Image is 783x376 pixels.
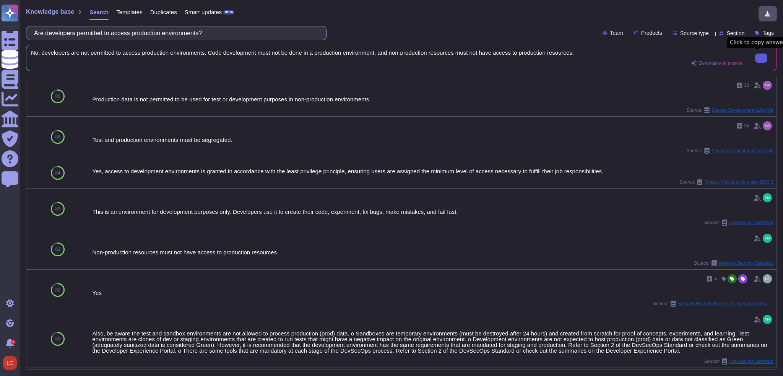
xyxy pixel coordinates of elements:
[729,220,773,225] span: DevSecOps Standard
[31,50,742,55] span: No, developers are not permitted to access production environments. Code development must not be ...
[116,9,142,15] span: Templates
[763,81,772,90] img: user
[55,207,60,211] span: 83
[694,260,773,266] span: Source:
[55,288,60,292] span: 82
[2,355,22,371] button: user
[30,26,318,40] input: Search a question or template...
[763,315,772,324] img: user
[687,107,773,113] span: Source:
[704,358,773,365] span: Source:
[55,94,60,99] span: 86
[55,171,60,175] span: 84
[92,209,773,215] div: This is an environment for development purposes only. Developers use it to create their code, exp...
[92,137,773,143] div: Test and production environments must be segregated.
[92,330,773,353] div: Also, be aware the test and sandbox environments are not allowed to process production (prod) dat...
[55,337,60,341] span: 82
[223,10,234,15] div: BETA
[744,83,749,88] span: 13
[11,340,16,345] div: 5
[55,135,60,139] span: 86
[714,277,717,281] span: 4
[610,30,623,36] span: Team
[185,9,222,15] span: Smart updates
[712,148,773,153] span: Secure Development Lifecycle
[3,356,17,370] img: user
[653,301,773,307] span: Source:
[704,220,773,226] span: Source:
[704,180,773,184] span: Thales / Full questionnaire 2023 1
[679,179,773,185] span: Source:
[678,301,773,306] span: Security Responsibilities, Training and Awareness
[699,61,742,65] span: Generative AI answer
[55,247,60,252] span: 83
[719,261,773,265] span: Network Security Standard
[641,30,662,36] span: Products
[762,30,774,36] span: Tags
[89,9,109,15] span: Search
[680,31,709,36] span: Source type
[729,359,773,364] span: DevSecOps Standard
[763,121,772,130] img: user
[92,249,773,255] div: Non-production resources must not have access to production resources.
[92,290,773,296] div: Yes
[712,108,773,112] span: Secure Development Lifecycle
[26,9,74,15] span: Knowledge base
[763,193,772,202] img: user
[150,9,177,15] span: Duplicates
[92,168,773,174] div: Yes, access to development environments is granted in accordance with the least privilege princip...
[763,234,772,243] img: user
[92,96,773,102] div: Production data is not permitted to be used for test or development purposes in non-production en...
[727,31,745,36] span: Section
[763,274,772,283] img: user
[687,148,773,154] span: Source:
[744,124,749,128] span: 34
